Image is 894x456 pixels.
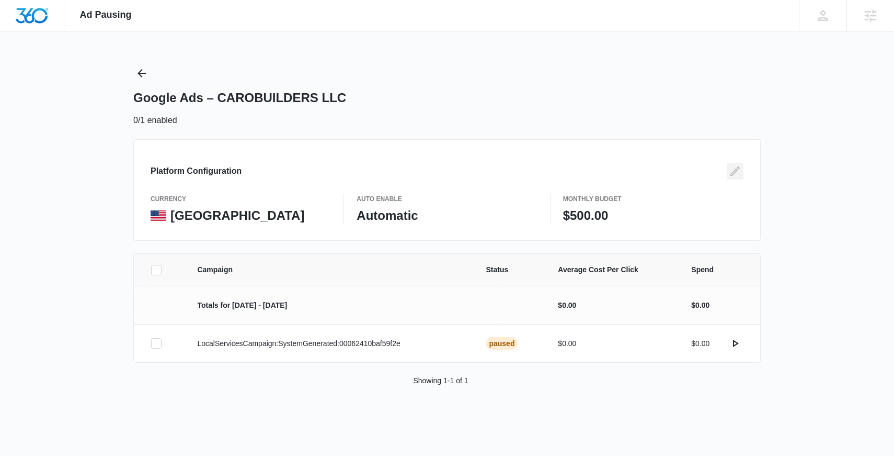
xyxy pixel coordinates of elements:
p: Auto Enable [357,194,537,204]
span: Ad Pausing [80,9,132,20]
span: Campaign [197,264,461,275]
p: LocalServicesCampaign:SystemGenerated:00062410baf59f2e [197,338,461,349]
button: actions.activate [727,335,743,352]
span: Average Cost Per Click [558,264,666,275]
div: Paused [486,337,518,350]
span: Status [486,264,533,275]
p: $0.00 [558,300,666,311]
img: United States [151,210,166,221]
p: Automatic [357,208,537,224]
h3: Platform Configuration [151,165,242,177]
h1: Google Ads – CAROBUILDERS LLC [133,90,346,106]
p: Monthly Budget [563,194,743,204]
p: currency [151,194,331,204]
p: 0/1 enabled [133,114,177,127]
p: [GEOGRAPHIC_DATA] [170,208,304,224]
p: $0.00 [558,338,666,349]
button: Edit [727,163,743,180]
span: Spend [691,264,743,275]
p: $500.00 [563,208,743,224]
button: Back [133,65,150,82]
p: $0.00 [691,338,709,349]
p: Totals for [DATE] - [DATE] [197,300,461,311]
p: Showing 1-1 of 1 [413,375,468,386]
p: $0.00 [691,300,709,311]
